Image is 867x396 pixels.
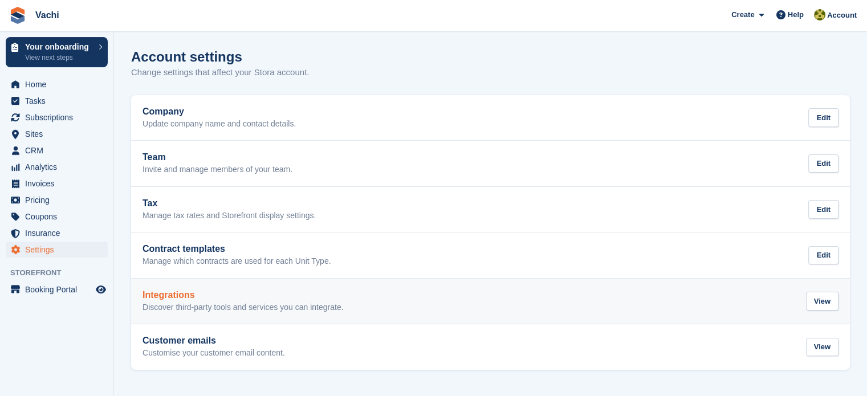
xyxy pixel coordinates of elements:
a: menu [6,209,108,224]
h2: Company [143,107,296,117]
span: Create [731,9,754,21]
p: Change settings that affect your Stora account. [131,66,309,79]
a: Tax Manage tax rates and Storefront display settings. Edit [131,187,850,232]
a: Integrations Discover third-party tools and services you can integrate. View [131,279,850,324]
span: CRM [25,142,93,158]
p: Discover third-party tools and services you can integrate. [143,303,344,313]
p: Customise your customer email content. [143,348,285,358]
a: menu [6,93,108,109]
h1: Account settings [131,49,242,64]
p: View next steps [25,52,93,63]
a: menu [6,225,108,241]
a: Your onboarding View next steps [6,37,108,67]
span: Help [788,9,804,21]
a: menu [6,126,108,142]
span: Invoices [25,175,93,191]
div: Edit [808,200,838,219]
span: Analytics [25,159,93,175]
a: Team Invite and manage members of your team. Edit [131,141,850,186]
a: menu [6,242,108,258]
span: Tasks [25,93,93,109]
h2: Contract templates [143,244,331,254]
p: Invite and manage members of your team. [143,165,292,175]
a: menu [6,281,108,297]
div: View [806,292,838,311]
div: Edit [808,154,838,173]
span: Pricing [25,192,93,208]
a: menu [6,159,108,175]
a: Vachi [31,6,64,25]
p: Manage which contracts are used for each Unit Type. [143,256,331,267]
p: Manage tax rates and Storefront display settings. [143,211,316,221]
span: Storefront [10,267,113,279]
h2: Integrations [143,290,344,300]
div: Edit [808,246,838,265]
span: Subscriptions [25,109,93,125]
h2: Tax [143,198,316,209]
h2: Customer emails [143,336,285,346]
div: View [806,338,838,357]
span: Home [25,76,93,92]
span: Coupons [25,209,93,224]
h2: Team [143,152,292,162]
img: stora-icon-8386f47178a22dfd0bd8f6a31ec36ba5ce8667c1dd55bd0f319d3a0aa187defe.svg [9,7,26,24]
a: Customer emails Customise your customer email content. View [131,324,850,370]
span: Sites [25,126,93,142]
a: menu [6,76,108,92]
a: Contract templates Manage which contracts are used for each Unit Type. Edit [131,232,850,278]
a: Preview store [94,283,108,296]
span: Settings [25,242,93,258]
a: menu [6,175,108,191]
img: Accounting [814,9,825,21]
a: Company Update company name and contact details. Edit [131,95,850,141]
p: Update company name and contact details. [143,119,296,129]
span: Account [827,10,857,21]
a: menu [6,109,108,125]
span: Booking Portal [25,281,93,297]
p: Your onboarding [25,43,93,51]
span: Insurance [25,225,93,241]
a: menu [6,142,108,158]
a: menu [6,192,108,208]
div: Edit [808,108,838,127]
